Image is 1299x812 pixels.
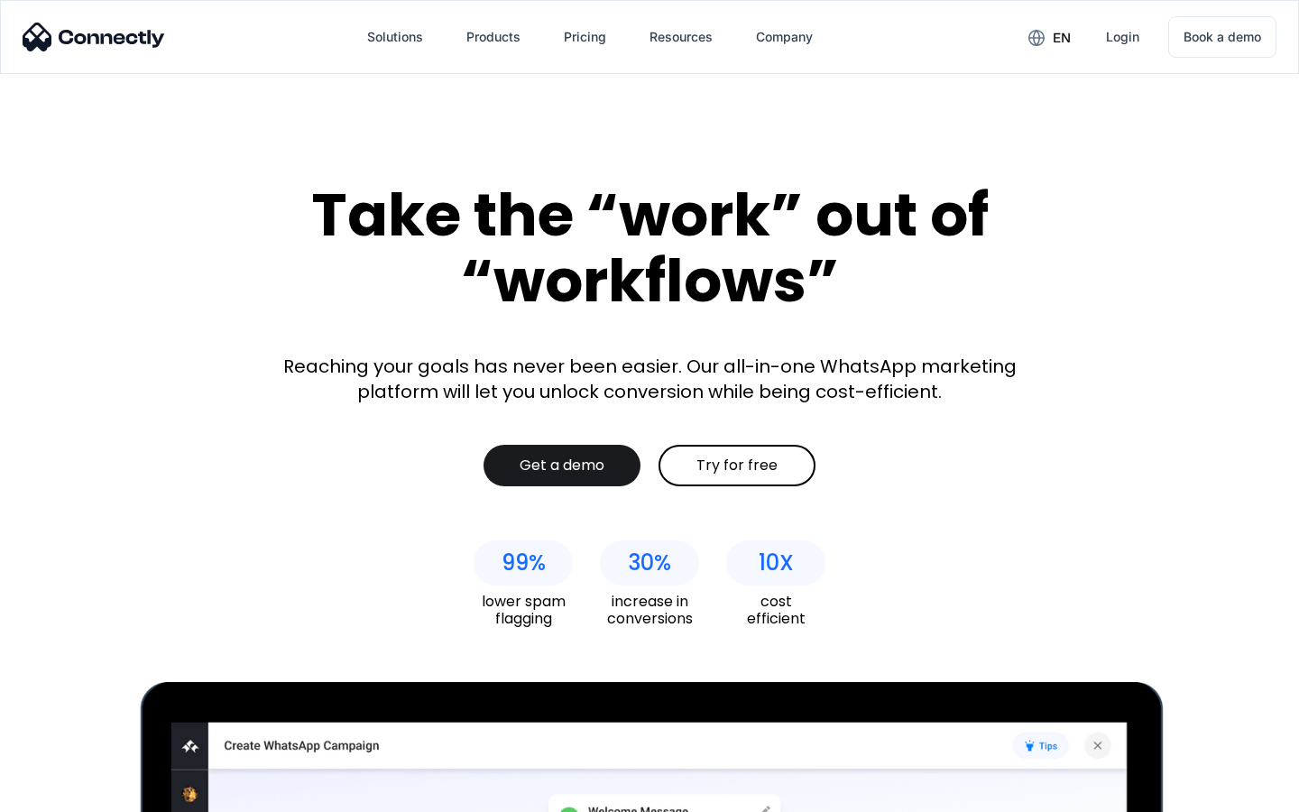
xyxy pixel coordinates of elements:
[484,445,640,486] a: Get a demo
[502,550,546,576] div: 99%
[466,24,521,50] div: Products
[628,550,671,576] div: 30%
[659,445,815,486] a: Try for free
[271,354,1028,404] div: Reaching your goals has never been easier. Our all-in-one WhatsApp marketing platform will let yo...
[696,457,778,475] div: Try for free
[1092,15,1154,59] a: Login
[520,457,604,475] div: Get a demo
[1106,24,1139,50] div: Login
[564,24,606,50] div: Pricing
[649,24,713,50] div: Resources
[549,15,621,59] a: Pricing
[23,23,165,51] img: Connectly Logo
[244,182,1055,313] div: Take the “work” out of “workflows”
[367,24,423,50] div: Solutions
[474,593,573,627] div: lower spam flagging
[1053,25,1071,51] div: en
[759,550,794,576] div: 10X
[726,593,825,627] div: cost efficient
[600,593,699,627] div: increase in conversions
[1168,16,1276,58] a: Book a demo
[36,780,108,806] ul: Language list
[18,780,108,806] aside: Language selected: English
[756,24,813,50] div: Company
